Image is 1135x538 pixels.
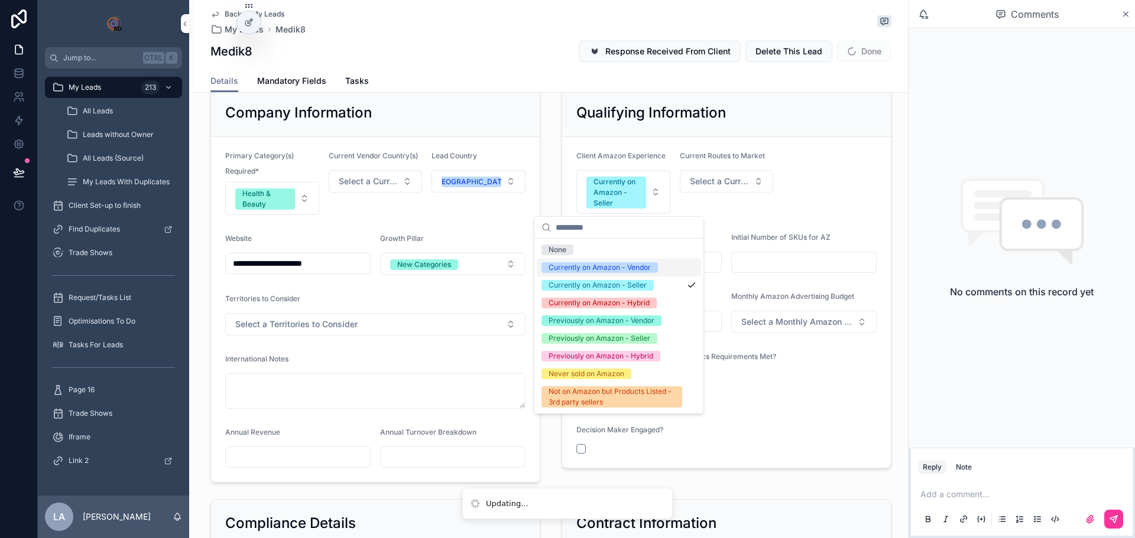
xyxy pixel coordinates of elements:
a: My Leads [210,24,264,35]
a: My Leads213 [45,77,182,98]
button: Select Button [576,170,670,214]
button: Select Button [225,313,526,335]
span: Required* [225,167,259,176]
span: Leads without Owner [83,130,154,139]
button: Note [951,460,977,474]
div: Currently on Amazon - Seller [594,177,639,208]
button: Select Button [432,170,526,193]
button: Reply [918,460,946,474]
span: Trade Shows [69,248,112,257]
a: Client Set-up to finish [45,195,182,216]
div: Previously on Amazon - Hybrid [549,351,653,361]
span: Response Received From Client [605,45,731,57]
span: Select a Current Routes to Market [690,175,750,187]
div: None [549,244,566,255]
span: Growth Pillar [380,234,424,243]
span: Find Duplicates [69,224,120,234]
span: Territories to Consider [225,294,300,303]
span: Client Set-up to finish [69,201,141,210]
div: New Categories [397,259,451,270]
a: Back to My Leads [210,9,284,19]
h1: Medik8 [210,43,252,60]
span: Logistics Requirements Met? [680,352,776,361]
span: Select a Territories to Consider [235,318,358,330]
span: Website [225,234,252,243]
div: Suggestions [534,239,703,413]
span: Link 2 [69,456,89,465]
a: Link 2 [45,450,182,471]
span: Decision Maker Engaged? [576,425,663,434]
span: Jump to... [63,53,138,63]
h2: Company Information [225,103,372,122]
div: Previously on Amazon - Seller [549,333,650,344]
span: Trade Shows [69,409,112,418]
span: Initial Number of SKUs for AZ [731,233,831,242]
span: Annual Turnover Breakdown [380,428,476,436]
a: Request/Tasks List [45,287,182,308]
h2: Compliance Details [225,514,356,533]
h2: Contract Information [576,514,716,533]
div: [GEOGRAPHIC_DATA] [434,177,509,187]
span: Optimisations To Do [69,317,135,326]
span: Primary Category(s) [225,151,294,160]
div: Currently on Amazon - Vendor [549,262,651,273]
span: My Leads With Duplicates [83,177,170,187]
a: Find Duplicates [45,219,182,240]
button: Delete This Lead [745,41,832,62]
span: Monthly Amazon Advertising Budget [731,292,854,301]
a: Trade Shows [45,242,182,263]
button: Response Received From Client [579,41,741,62]
span: My Leads [225,24,264,35]
a: Trade Shows [45,403,182,424]
a: All Leads [59,100,182,122]
span: All Leads [83,106,113,116]
div: 213 [141,80,160,94]
span: Mandatory Fields [257,75,326,87]
span: Details [210,75,238,87]
span: Iframe [69,432,90,442]
span: Comments [1011,7,1059,21]
a: Tasks [345,70,369,94]
div: Currently on Amazon - Hybrid [549,298,650,308]
div: Not on Amazon but Products Listed - 3rd party sellers [549,386,675,407]
span: Page 16 [69,385,95,394]
span: All Leads (Source) [83,154,144,163]
span: Select a Monthly Amazon Advertising Budget [741,316,852,328]
a: Tasks For Leads [45,334,182,356]
span: Request/Tasks List [69,293,131,302]
span: Back to My Leads [225,9,284,19]
button: Select Button [225,182,319,215]
div: Previously on Amazon - Vendor [549,315,654,326]
span: Lead Country [432,151,477,160]
div: Updating... [486,498,528,510]
button: Select Button [380,253,526,275]
span: K [167,53,176,63]
a: Leads without Owner [59,124,182,145]
div: Health & Beauty [242,188,288,210]
span: Ctrl [143,52,164,64]
span: LA [53,510,65,524]
div: Currently on Amazon - Seller [549,280,647,291]
a: Mandatory Fields [257,70,326,94]
button: Select Button [680,170,774,193]
a: Medik8 [275,24,306,35]
span: Client Amazon Experience [576,151,666,160]
a: My Leads With Duplicates [59,171,182,193]
div: Note [956,462,972,472]
button: Jump to...CtrlK [45,47,182,69]
img: App logo [104,14,123,33]
span: Tasks For Leads [69,340,123,350]
span: Current Vendor Country(s) [329,151,418,160]
span: Select a Current Vendor Country(s) [339,175,398,187]
div: scrollable content [38,69,189,487]
span: Tasks [345,75,369,87]
span: Annual Revenue [225,428,280,436]
a: Page 16 [45,379,182,400]
span: My Leads [69,83,101,92]
button: Select Button [731,311,877,333]
h2: Qualifying Information [576,103,726,122]
div: Never sold on Amazon [549,369,624,379]
a: Details [210,70,238,93]
a: Optimisations To Do [45,311,182,332]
